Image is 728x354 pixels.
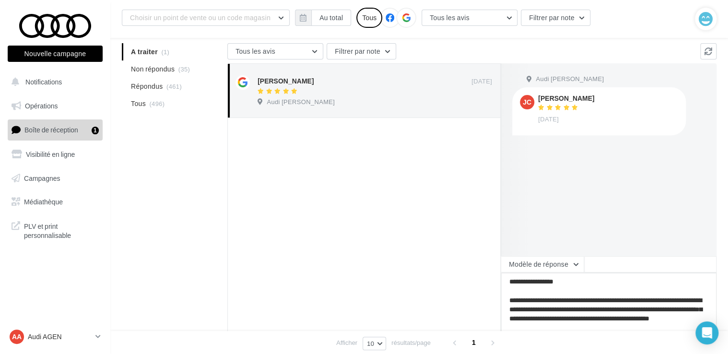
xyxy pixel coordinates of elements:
[166,83,182,90] span: (461)
[6,144,105,165] a: Visibilité en ligne
[363,337,386,350] button: 10
[471,77,492,86] span: [DATE]
[6,119,105,140] a: Boîte de réception1
[178,65,190,73] span: (35)
[130,13,270,22] span: Choisir un point de vente ou un code magasin
[295,10,351,26] button: Au total
[24,220,99,240] span: PLV et print personnalisable
[25,78,62,86] span: Notifications
[92,127,99,134] div: 1
[6,216,105,244] a: PLV et print personnalisable
[24,198,63,206] span: Médiathèque
[430,13,470,22] span: Tous les avis
[235,47,275,55] span: Tous les avis
[8,328,103,346] a: AA Audi AGEN
[523,97,531,107] span: jc
[227,43,323,59] button: Tous les avis
[538,95,594,102] div: [PERSON_NAME]
[258,76,314,86] div: [PERSON_NAME]
[521,10,590,26] button: Filtrer par note
[6,72,101,92] button: Notifications
[422,10,517,26] button: Tous les avis
[367,340,374,347] span: 10
[24,174,60,182] span: Campagnes
[538,115,559,124] span: [DATE]
[466,335,481,350] span: 1
[25,102,58,110] span: Opérations
[131,99,146,108] span: Tous
[536,75,604,83] span: Audi [PERSON_NAME]
[267,98,335,106] span: Audi [PERSON_NAME]
[501,256,584,272] button: Modèle de réponse
[327,43,396,59] button: Filtrer par note
[356,8,382,28] div: Tous
[122,10,290,26] button: Choisir un point de vente ou un code magasin
[6,192,105,212] a: Médiathèque
[311,10,351,26] button: Au total
[131,82,163,91] span: Répondus
[336,338,357,347] span: Afficher
[12,332,22,342] span: AA
[695,321,718,344] div: Open Intercom Messenger
[131,64,175,74] span: Non répondus
[28,332,92,342] p: Audi AGEN
[391,338,431,347] span: résultats/page
[6,168,105,189] a: Campagnes
[8,46,103,62] button: Nouvelle campagne
[24,126,78,134] span: Boîte de réception
[149,100,164,107] span: (496)
[6,96,105,116] a: Opérations
[26,150,75,158] span: Visibilité en ligne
